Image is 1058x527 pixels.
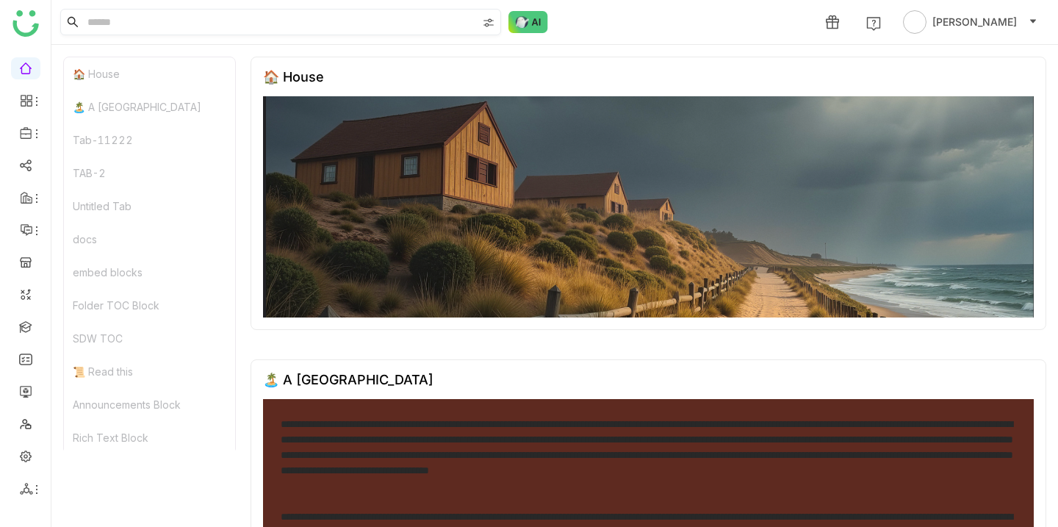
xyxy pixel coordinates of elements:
div: embed blocks [64,256,235,289]
img: ask-buddy-normal.svg [508,11,548,33]
div: 🏝️ A [GEOGRAPHIC_DATA] [263,372,433,387]
div: Untitled Tab [64,190,235,223]
div: TAB-2 [64,157,235,190]
div: Tab-11222 [64,123,235,157]
img: help.svg [866,16,881,31]
span: [PERSON_NAME] [932,14,1017,30]
button: [PERSON_NAME] [900,10,1040,34]
div: 🏝️ A [GEOGRAPHIC_DATA] [64,90,235,123]
img: avatar [903,10,926,34]
img: logo [12,10,39,37]
div: Announcements Block [64,388,235,421]
div: docs [64,223,235,256]
img: 68553b2292361c547d91f02a [263,96,1034,318]
div: SDW TOC [64,322,235,355]
img: search-type.svg [483,17,494,29]
div: 🏠 House [64,57,235,90]
div: Rich Text Block [64,421,235,454]
div: 🏠 House [263,69,324,85]
div: Folder TOC Block [64,289,235,322]
div: 📜 Read this [64,355,235,388]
